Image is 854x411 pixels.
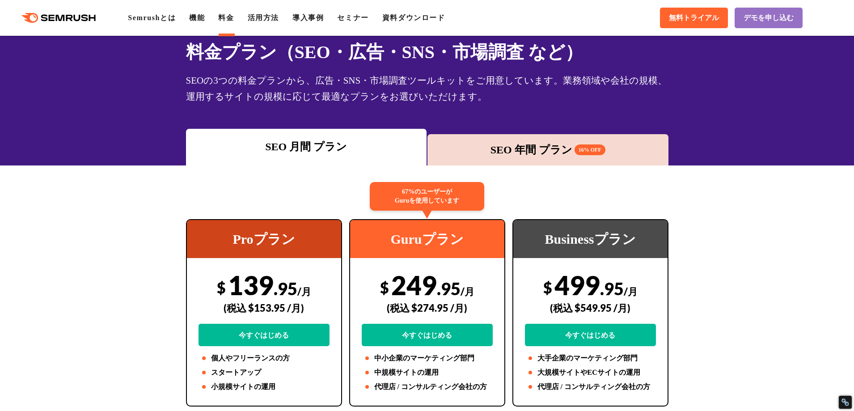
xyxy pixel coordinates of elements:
[362,269,493,346] div: 249
[735,8,803,28] a: デモを申し込む
[186,72,668,105] div: SEOの3つの料金プランから、広告・SNS・市場調査ツールキットをご用意しています。業務領域や会社の規模、運用するサイトの規模に応じて最適なプランをお選びいただけます。
[248,14,279,21] a: 活用方法
[218,14,234,21] a: 料金
[525,367,656,378] li: 大規模サイトやECサイトの運用
[297,285,311,297] span: /月
[274,278,297,299] span: .95
[525,353,656,364] li: 大手企業のマーケティング部門
[190,139,423,155] div: SEO 月間 プラン
[199,269,330,346] div: 139
[669,13,719,23] span: 無料トライアル
[525,324,656,346] a: 今すぐはじめる
[362,324,493,346] a: 今すぐはじめる
[380,278,389,297] span: $
[128,14,176,21] a: Semrushとは
[382,14,445,21] a: 資料ダウンロード
[199,324,330,346] a: 今すぐはじめる
[575,144,605,155] span: 16% OFF
[189,14,205,21] a: 機能
[199,367,330,378] li: スタートアップ
[600,278,624,299] span: .95
[744,13,794,23] span: デモを申し込む
[362,353,493,364] li: 中小企業のマーケティング部門
[513,220,668,258] div: Businessプラン
[525,381,656,392] li: 代理店 / コンサルティング会社の方
[624,285,638,297] span: /月
[660,8,728,28] a: 無料トライアル
[217,278,226,297] span: $
[292,14,324,21] a: 導入事例
[543,278,552,297] span: $
[841,398,850,407] div: Restore Info Box &#10;&#10;NoFollow Info:&#10; META-Robots NoFollow: &#09;false&#10; META-Robots ...
[350,220,504,258] div: Guruプラン
[199,381,330,392] li: 小規模サイトの運用
[199,353,330,364] li: 個人やフリーランスの方
[337,14,368,21] a: セミナー
[525,269,656,346] div: 499
[432,142,664,158] div: SEO 年間 プラン
[199,292,330,324] div: (税込 $153.95 /月)
[525,292,656,324] div: (税込 $549.95 /月)
[370,182,484,211] div: 67%のユーザーが Guruを使用しています
[461,285,474,297] span: /月
[186,39,668,65] h1: 料金プラン（SEO・広告・SNS・市場調査 など）
[362,292,493,324] div: (税込 $274.95 /月)
[362,381,493,392] li: 代理店 / コンサルティング会社の方
[437,278,461,299] span: .95
[362,367,493,378] li: 中規模サイトの運用
[187,220,341,258] div: Proプラン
